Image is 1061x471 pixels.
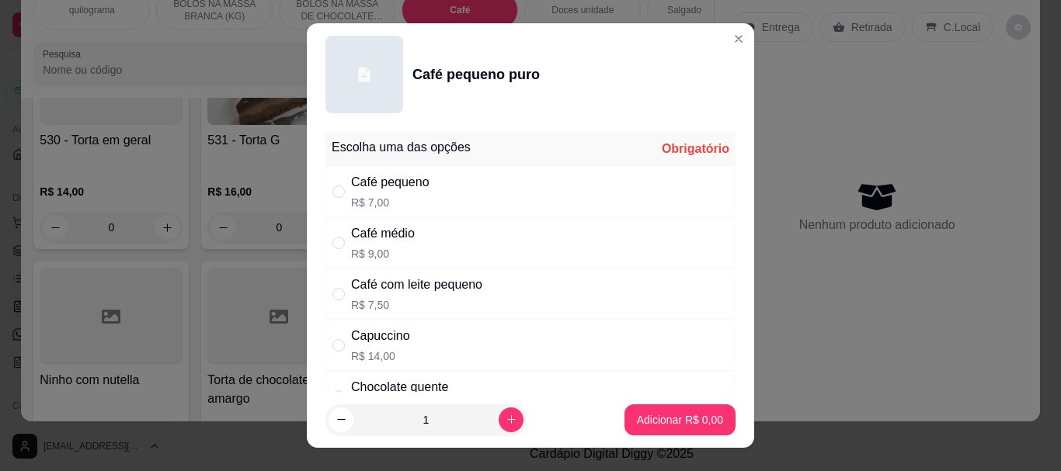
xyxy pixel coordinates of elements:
[351,224,415,243] div: Café médio
[351,327,410,345] div: Capuccino
[351,195,430,210] p: R$ 7,00
[637,412,723,428] p: Adicionar R$ 0,00
[332,138,471,157] div: Escolha uma das opções
[499,407,524,432] button: increase-product-quantity
[412,64,540,85] div: Café pequeno puro
[662,140,729,158] div: Obrigatório
[351,378,448,397] div: Chocolate quente
[351,297,482,313] p: R$ 7,50
[351,246,415,261] p: R$ 9,00
[351,173,430,192] div: Café pequeno
[351,348,410,364] p: R$ 14,00
[726,26,751,51] button: Close
[329,407,353,432] button: decrease-product-quantity
[351,275,482,294] div: Café com leite pequeno
[624,404,736,435] button: Adicionar R$ 0,00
